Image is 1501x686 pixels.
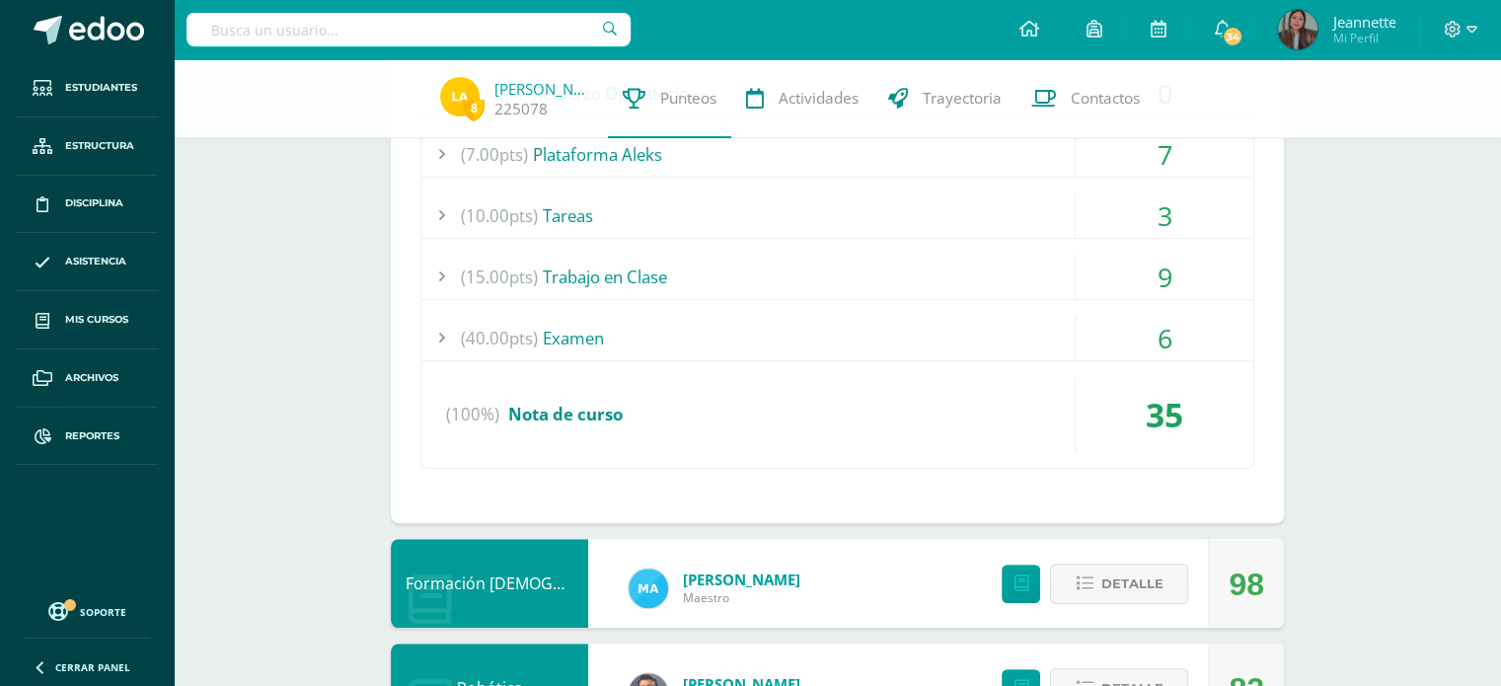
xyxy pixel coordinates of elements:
div: 35 [1076,377,1253,452]
span: 34 [1222,26,1243,47]
span: Mi Perfil [1332,30,1395,46]
a: Archivos [16,349,158,408]
div: 98 [1229,540,1264,629]
a: Estructura [16,117,158,176]
span: (15.00pts) [461,255,538,299]
a: Trayectoria [873,59,1016,138]
span: Nota de curso [508,403,623,425]
div: 3 [1076,193,1253,238]
input: Busca un usuario... [187,13,631,46]
img: d38877f389f32334267eef357425a0b5.png [629,569,668,608]
span: Estructura [65,138,134,154]
span: Maestro [683,589,800,606]
a: Punteos [608,59,731,138]
span: 8 [463,96,485,120]
a: Estudiantes [16,59,158,117]
div: Tareas [421,193,1253,238]
span: Contactos [1071,88,1140,109]
a: Asistencia [16,233,158,291]
span: (10.00pts) [461,193,538,238]
a: Disciplina [16,176,158,234]
span: Cerrar panel [55,660,130,674]
span: Mis cursos [65,312,128,328]
span: Actividades [779,88,859,109]
div: 6 [1076,316,1253,360]
span: Disciplina [65,195,123,211]
a: Mis cursos [16,291,158,349]
div: 9 [1076,255,1253,299]
span: (7.00pts) [461,132,528,177]
span: Reportes [65,428,119,444]
span: (40.00pts) [461,316,538,360]
button: Detalle [1050,564,1188,604]
span: Punteos [660,88,716,109]
img: e0e3018be148909e9b9cf69bbfc1c52d.png [1278,10,1317,49]
span: Archivos [65,370,118,386]
a: Soporte [24,597,150,624]
div: Examen [421,316,1253,360]
span: Detalle [1100,566,1163,602]
a: [PERSON_NAME] [494,79,593,99]
span: Trayectoria [923,88,1002,109]
div: Trabajo en Clase [421,255,1253,299]
a: Formación [DEMOGRAPHIC_DATA] [406,572,660,594]
div: Plataforma Aleks [421,132,1253,177]
a: Actividades [731,59,873,138]
span: Jeannette [1332,12,1395,32]
span: Asistencia [65,254,126,269]
a: Reportes [16,408,158,466]
a: [PERSON_NAME] [683,570,800,589]
a: Contactos [1016,59,1155,138]
span: (100%) [446,377,499,452]
span: Estudiantes [65,80,137,96]
div: Formación Cristiana [391,539,588,628]
img: b9a0b9ce8e8722728ad9144c3589eca4.png [440,77,480,116]
a: 225078 [494,99,548,119]
div: 7 [1076,132,1253,177]
span: Soporte [80,605,126,619]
